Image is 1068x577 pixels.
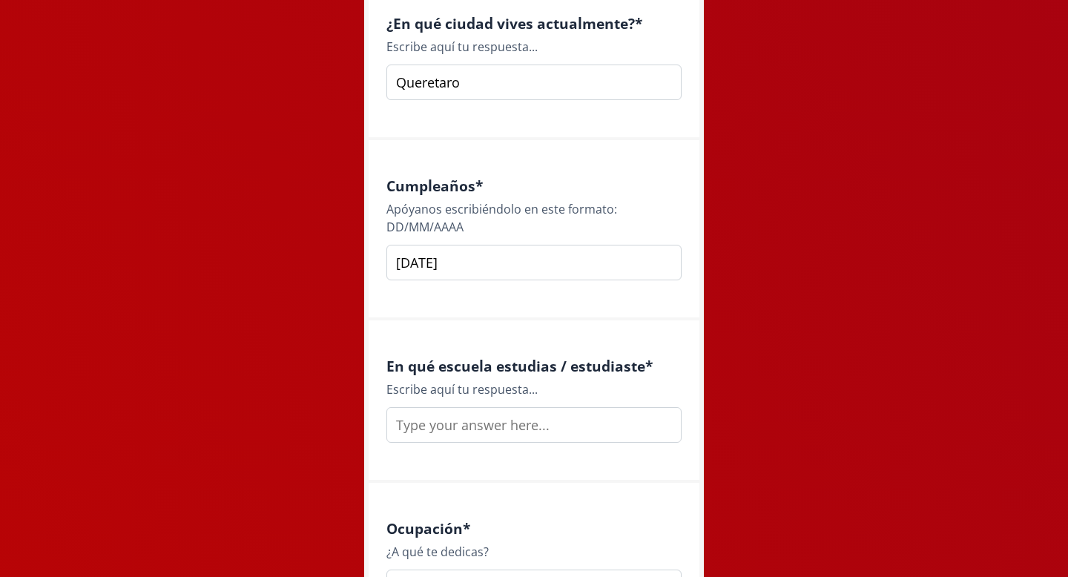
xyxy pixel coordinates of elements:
[386,543,682,561] div: ¿A qué te dedicas?
[386,38,682,56] div: Escribe aquí tu respuesta...
[386,200,682,236] div: Apóyanos escribiéndolo en este formato: DD/MM/AAAA
[386,245,682,280] input: Type your answer here...
[386,520,682,537] h4: Ocupación *
[386,357,682,375] h4: En qué escuela estudias / estudiaste *
[386,407,682,443] input: Type your answer here...
[386,177,682,194] h4: Cumpleaños *
[386,15,682,32] h4: ¿En qué ciudad vives actualmente? *
[386,65,682,100] input: Type your answer here...
[386,380,682,398] div: Escribe aquí tu respuesta...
